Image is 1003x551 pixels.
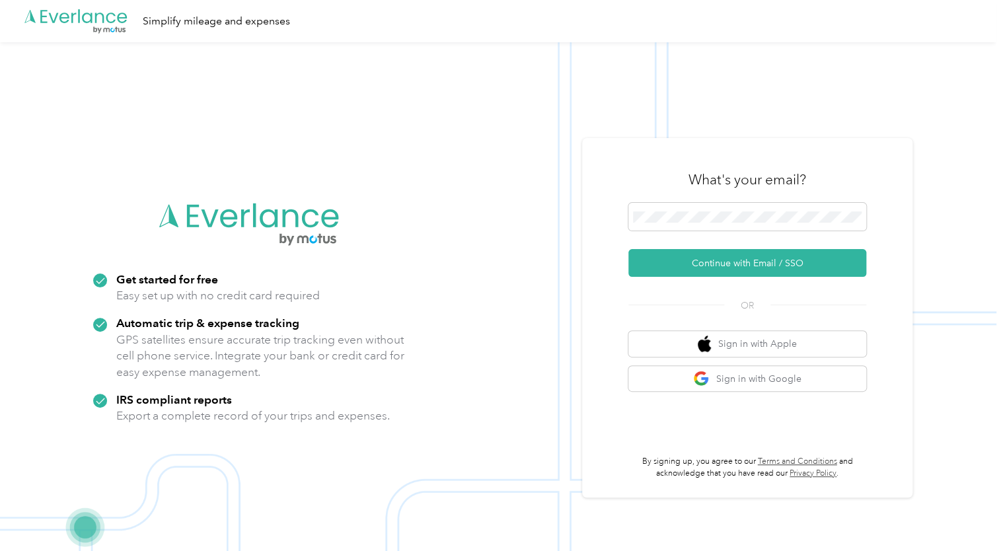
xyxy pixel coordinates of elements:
[688,170,806,189] h3: What's your email?
[116,272,218,286] strong: Get started for free
[698,336,711,352] img: apple logo
[116,392,232,406] strong: IRS compliant reports
[116,316,299,330] strong: Automatic trip & expense tracking
[628,249,866,277] button: Continue with Email / SSO
[724,299,770,312] span: OR
[628,331,866,357] button: apple logoSign in with Apple
[116,408,390,424] p: Export a complete record of your trips and expenses.
[116,332,405,381] p: GPS satellites ensure accurate trip tracking even without cell phone service. Integrate your bank...
[693,371,710,387] img: google logo
[758,457,837,466] a: Terms and Conditions
[628,456,866,479] p: By signing up, you agree to our and acknowledge that you have read our .
[143,13,290,30] div: Simplify mileage and expenses
[790,468,836,478] a: Privacy Policy
[116,287,320,304] p: Easy set up with no credit card required
[628,366,866,392] button: google logoSign in with Google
